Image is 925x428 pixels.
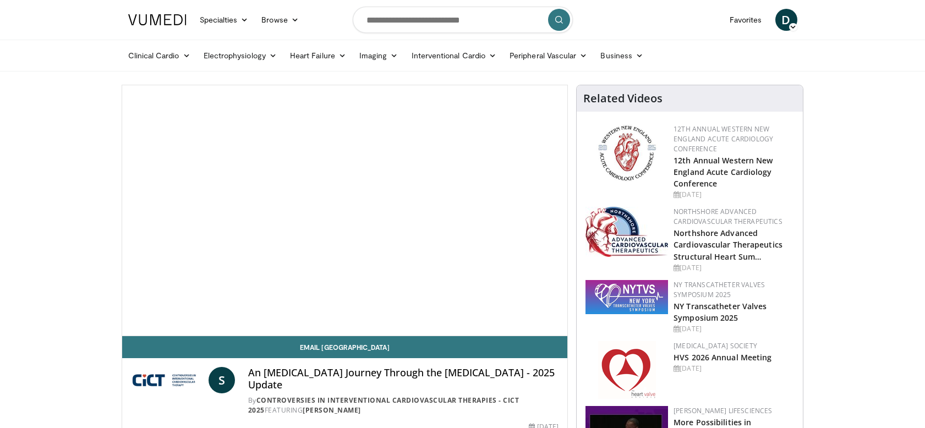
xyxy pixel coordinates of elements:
a: HVS 2026 Annual Meeting [674,352,771,363]
a: NorthShore Advanced Cardiovascular Therapeutics [674,207,782,226]
img: 0954f259-7907-4053-a817-32a96463ecc8.png.150x105_q85_autocrop_double_scale_upscale_version-0.2.png [596,124,658,182]
a: Favorites [723,9,769,31]
img: 0148279c-cbd4-41ce-850e-155379fed24c.png.150x105_q85_autocrop_double_scale_upscale_version-0.2.png [598,341,656,399]
a: Heart Failure [283,45,353,67]
a: [PERSON_NAME] [303,405,361,415]
a: Electrophysiology [197,45,283,67]
a: Specialties [193,9,255,31]
a: Email [GEOGRAPHIC_DATA] [122,336,568,358]
img: VuMedi Logo [128,14,187,25]
div: [DATE] [674,263,794,273]
video-js: Video Player [122,85,568,336]
a: NY Transcatheter Valves Symposium 2025 [674,280,765,299]
img: 45d48ad7-5dc9-4e2c-badc-8ed7b7f471c1.jpg.150x105_q85_autocrop_double_scale_upscale_version-0.2.jpg [585,207,668,257]
a: Controversies in Interventional Cardiovascular Therapies - CICT 2025 [248,396,519,415]
h4: An [MEDICAL_DATA] Journey Through the [MEDICAL_DATA] - 2025 Update [248,367,559,391]
a: 12th Annual Western New England Acute Cardiology Conference [674,124,773,153]
div: [DATE] [674,324,794,334]
input: Search topics, interventions [353,7,573,33]
div: [DATE] [674,190,794,200]
a: Browse [255,9,305,31]
a: [MEDICAL_DATA] Society [674,341,757,350]
h4: Related Videos [583,92,663,105]
a: NY Transcatheter Valves Symposium 2025 [674,301,767,323]
a: Imaging [353,45,405,67]
a: [PERSON_NAME] Lifesciences [674,406,772,415]
a: 12th Annual Western New England Acute Cardiology Conference [674,155,773,189]
a: Interventional Cardio [405,45,503,67]
a: S [209,367,235,393]
a: Clinical Cardio [122,45,197,67]
a: D [775,9,797,31]
div: By FEATURING [248,396,559,415]
img: 381df6ae-7034-46cc-953d-58fc09a18a66.png.150x105_q85_autocrop_double_scale_upscale_version-0.2.png [585,280,668,314]
a: Peripheral Vascular [503,45,594,67]
a: Business [594,45,650,67]
img: Controversies in Interventional Cardiovascular Therapies - CICT 2025 [131,367,204,393]
div: [DATE] [674,364,794,374]
a: Northshore Advanced Cardiovascular Therapeutics Structural Heart Sum… [674,228,782,261]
